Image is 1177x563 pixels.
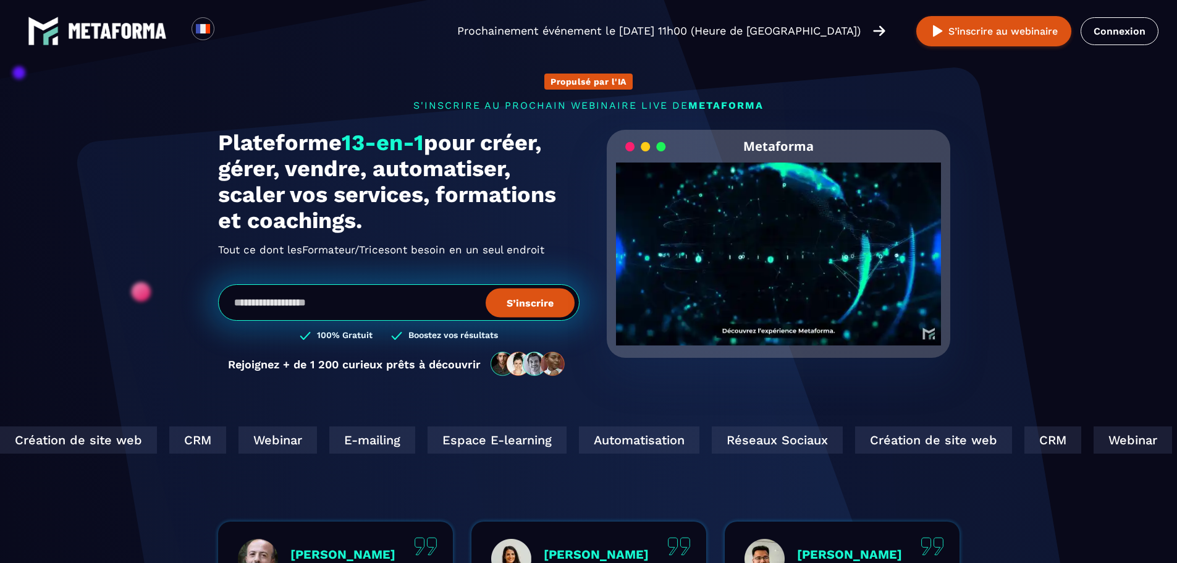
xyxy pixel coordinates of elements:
[921,537,944,556] img: quote
[667,537,691,556] img: quote
[414,537,437,556] img: quote
[873,24,885,38] img: arrow-right
[551,77,626,87] p: Propulsé par l'IA
[711,426,842,454] div: Réseaux Sociaux
[300,330,311,342] img: checked
[228,358,481,371] p: Rejoignez + de 1 200 curieux prêts à découvrir
[457,22,861,40] p: Prochainement événement le [DATE] 11h00 (Heure de [GEOGRAPHIC_DATA])
[218,99,960,111] p: s'inscrire au prochain webinaire live de
[426,426,565,454] div: Espace E-learning
[391,330,402,342] img: checked
[1092,426,1171,454] div: Webinar
[688,99,764,111] span: METAFORMA
[195,21,211,36] img: fr
[225,23,234,38] input: Search for option
[328,426,414,454] div: E-mailing
[28,15,59,46] img: logo
[68,23,167,39] img: logo
[578,426,698,454] div: Automatisation
[486,288,575,317] button: S’inscrire
[930,23,945,39] img: play
[544,547,649,562] p: [PERSON_NAME]
[616,163,942,325] video: Your browser does not support the video tag.
[487,351,570,377] img: community-people
[317,330,373,342] h3: 100% Gratuit
[290,547,395,562] p: [PERSON_NAME]
[218,240,580,260] h2: Tout ce dont les ont besoin en un seul endroit
[797,547,902,562] p: [PERSON_NAME]
[168,426,225,454] div: CRM
[854,426,1011,454] div: Création de site web
[743,130,814,163] h2: Metaforma
[1081,17,1158,45] a: Connexion
[237,426,316,454] div: Webinar
[302,240,390,260] span: Formateur/Trices
[342,130,424,156] span: 13-en-1
[916,16,1071,46] button: S’inscrire au webinaire
[218,130,580,234] h1: Plateforme pour créer, gérer, vendre, automatiser, scaler vos services, formations et coachings.
[1023,426,1080,454] div: CRM
[408,330,498,342] h3: Boostez vos résultats
[625,141,666,153] img: loading
[214,17,245,44] div: Search for option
